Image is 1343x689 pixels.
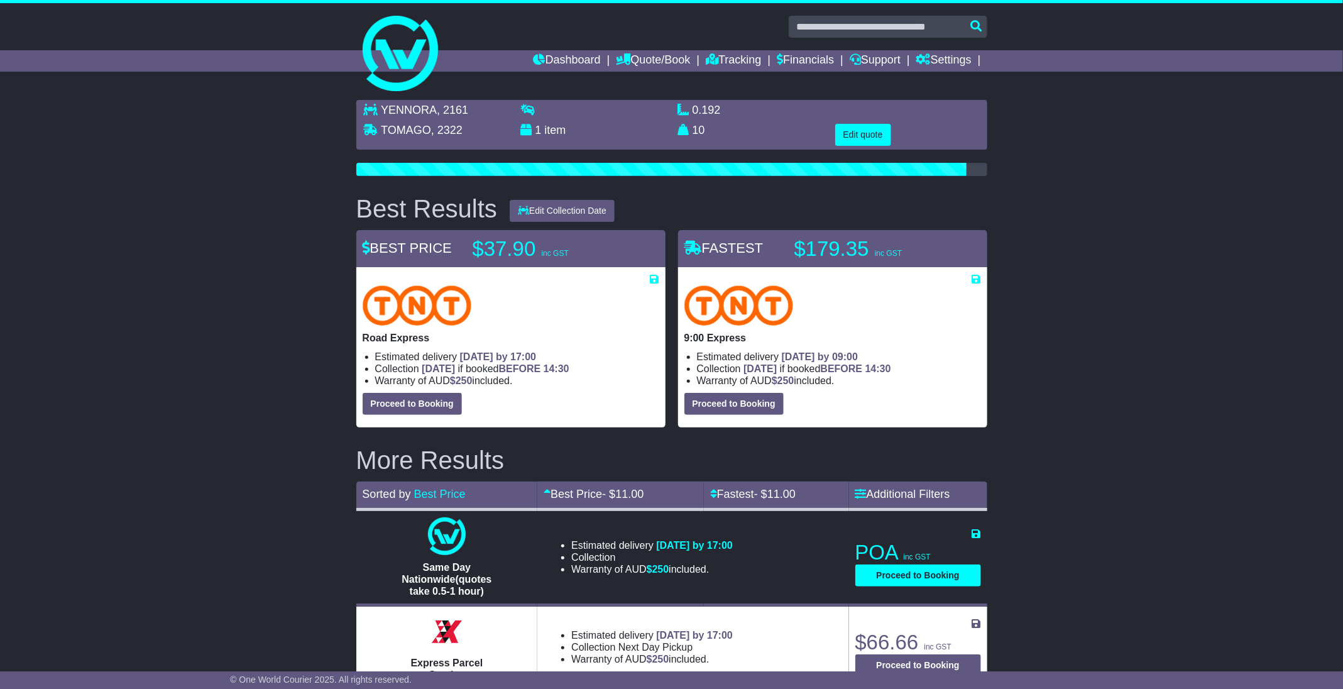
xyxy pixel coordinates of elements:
[693,104,721,116] span: 0.192
[363,488,411,500] span: Sorted by
[450,375,473,386] span: $
[544,363,569,374] span: 14:30
[865,363,891,374] span: 14:30
[684,393,784,415] button: Proceed to Booking
[571,551,733,563] li: Collection
[782,351,858,362] span: [DATE] by 09:00
[571,653,733,665] li: Warranty of AUD included.
[460,351,537,362] span: [DATE] by 17:00
[647,564,669,575] span: $
[618,642,693,653] span: Next Day Pickup
[647,654,669,664] span: $
[835,124,891,146] button: Edit quote
[510,200,615,222] button: Edit Collection Date
[697,375,981,387] li: Warranty of AUD included.
[431,124,463,136] span: , 2322
[821,363,863,374] span: BEFORE
[375,363,659,375] li: Collection
[402,562,491,597] span: Same Day Nationwide(quotes take 0.5-1 hour)
[855,540,981,565] p: POA
[375,351,659,363] li: Estimated delivery
[615,488,644,500] span: 11.00
[363,393,462,415] button: Proceed to Booking
[499,363,541,374] span: BEFORE
[656,630,733,641] span: [DATE] by 17:00
[571,539,733,551] li: Estimated delivery
[743,363,891,374] span: if booked
[916,50,972,72] a: Settings
[875,249,902,258] span: inc GST
[414,488,466,500] a: Best Price
[904,553,931,561] span: inc GST
[381,104,437,116] span: YENNORA
[777,50,834,72] a: Financials
[381,124,431,136] span: TOMAGO
[697,363,981,375] li: Collection
[411,658,483,680] span: Express Parcel Service
[684,240,764,256] span: FASTEST
[697,351,981,363] li: Estimated delivery
[363,332,659,344] p: Road Express
[924,642,951,651] span: inc GST
[710,488,796,500] a: Fastest- $11.00
[356,446,987,474] h2: More Results
[428,613,466,651] img: Border Express: Express Parcel Service
[535,124,542,136] span: 1
[850,50,901,72] a: Support
[772,375,794,386] span: $
[571,629,733,641] li: Estimated delivery
[571,641,733,653] li: Collection
[437,104,468,116] span: , 2161
[473,236,630,262] p: $37.90
[706,50,761,72] a: Tracking
[855,565,981,587] button: Proceed to Booking
[855,488,950,500] a: Additional Filters
[602,488,644,500] span: - $
[855,654,981,676] button: Proceed to Booking
[375,375,659,387] li: Warranty of AUD included.
[534,50,601,72] a: Dashboard
[545,124,566,136] span: item
[777,375,794,386] span: 250
[422,363,455,374] span: [DATE]
[616,50,690,72] a: Quote/Book
[542,249,569,258] span: inc GST
[855,630,981,655] p: $66.66
[363,285,472,326] img: TNT Domestic: Road Express
[428,517,466,555] img: One World Courier: Same Day Nationwide(quotes take 0.5-1 hour)
[693,124,705,136] span: 10
[684,332,981,344] p: 9:00 Express
[767,488,796,500] span: 11.00
[652,564,669,575] span: 250
[230,675,412,685] span: © One World Courier 2025. All rights reserved.
[544,488,644,500] a: Best Price- $11.00
[743,363,777,374] span: [DATE]
[456,375,473,386] span: 250
[794,236,951,262] p: $179.35
[422,363,569,374] span: if booked
[656,540,733,551] span: [DATE] by 17:00
[350,195,504,223] div: Best Results
[684,285,794,326] img: TNT Domestic: 9:00 Express
[652,654,669,664] span: 250
[363,240,452,256] span: BEST PRICE
[571,563,733,575] li: Warranty of AUD included.
[754,488,796,500] span: - $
